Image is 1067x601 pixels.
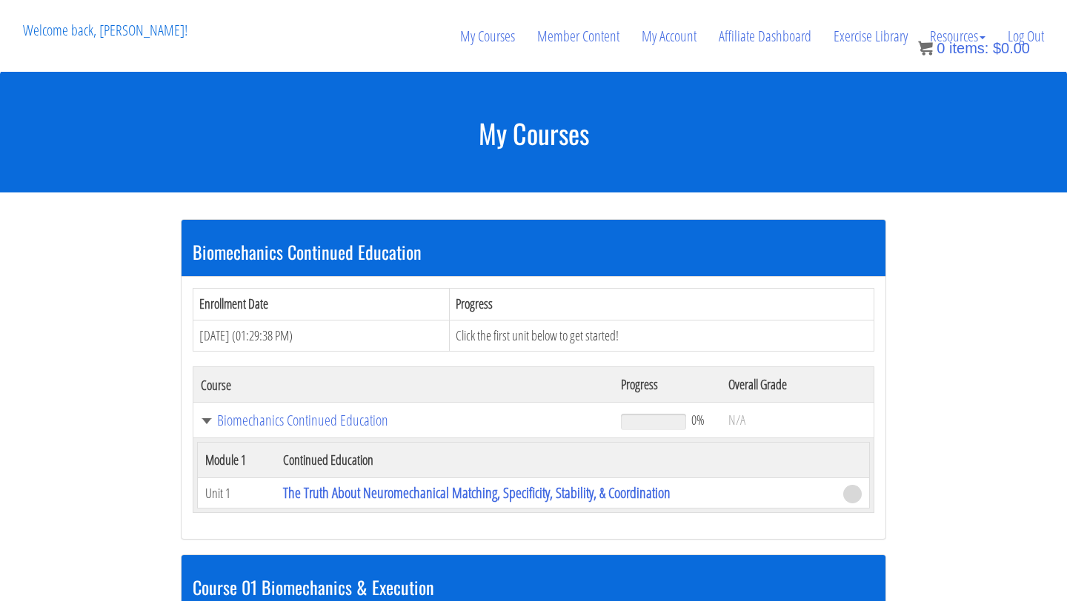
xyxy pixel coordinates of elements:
[12,1,199,60] p: Welcome back, [PERSON_NAME]!
[993,40,1001,56] span: $
[691,412,705,428] span: 0%
[614,367,721,403] th: Progress
[201,413,606,428] a: Biomechanics Continued Education
[449,288,874,320] th: Progress
[822,1,919,72] a: Exercise Library
[997,1,1055,72] a: Log Out
[198,478,276,508] td: Unit 1
[721,367,874,403] th: Overall Grade
[918,41,933,56] img: icon11.png
[193,577,874,597] h3: Course 01 Biomechanics & Execution
[919,1,997,72] a: Resources
[526,1,631,72] a: Member Content
[631,1,708,72] a: My Account
[708,1,822,72] a: Affiliate Dashboard
[193,288,450,320] th: Enrollment Date
[193,367,614,403] th: Course
[283,483,671,503] a: The Truth About Neuromechanical Matching, Specificity, Stability, & Coordination
[918,40,1030,56] a: 0 items: $0.00
[937,40,945,56] span: 0
[276,443,836,478] th: Continued Education
[449,1,526,72] a: My Courses
[993,40,1030,56] bdi: 0.00
[193,320,450,352] td: [DATE] (01:29:38 PM)
[198,443,276,478] th: Module 1
[449,320,874,352] td: Click the first unit below to get started!
[721,403,874,438] td: N/A
[193,242,874,261] h3: Biomechanics Continued Education
[949,40,988,56] span: items:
